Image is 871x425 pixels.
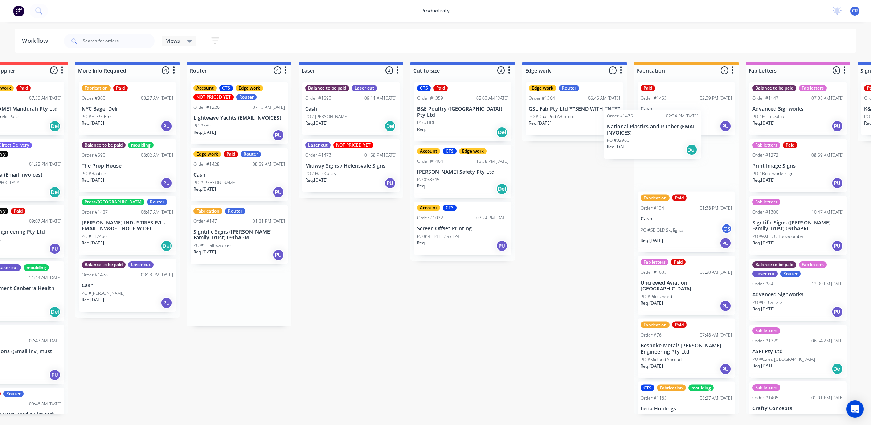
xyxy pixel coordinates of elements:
div: productivity [418,5,453,16]
div: Workflow [22,37,52,45]
input: Search for orders... [83,34,155,48]
div: Open Intercom Messenger [846,400,864,418]
span: Views [166,37,180,45]
img: Factory [13,5,24,16]
span: CR [852,8,858,14]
